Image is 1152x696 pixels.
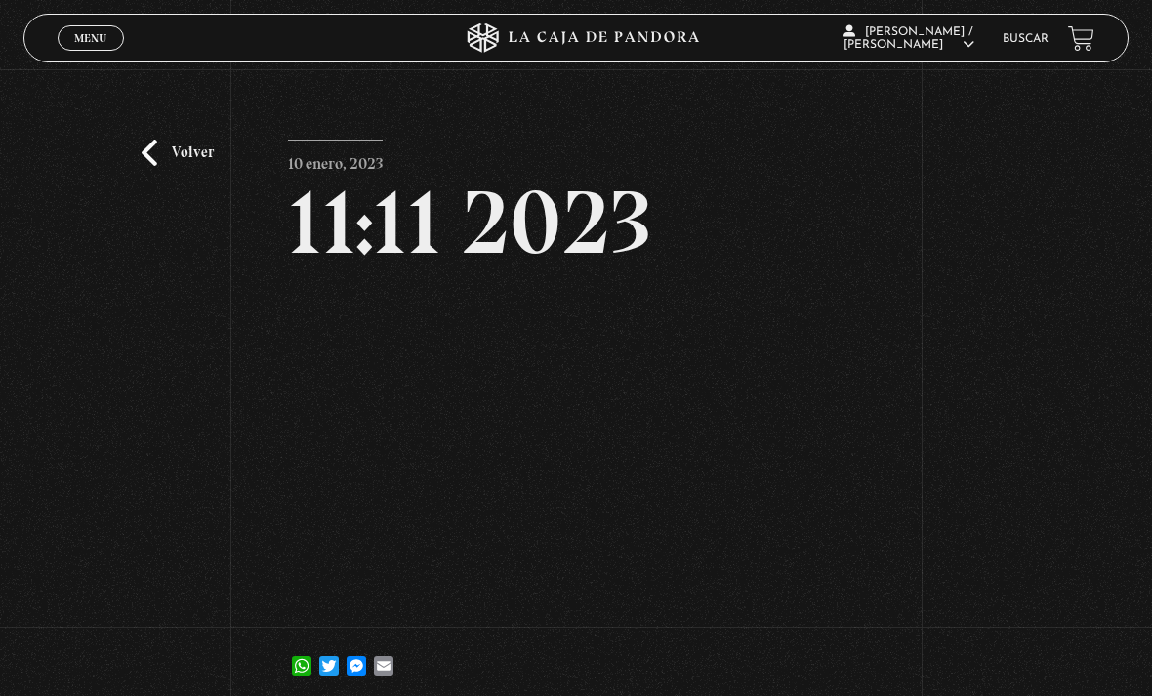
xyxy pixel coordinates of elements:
[1068,25,1094,52] a: View your shopping cart
[343,636,370,676] a: Messenger
[288,636,315,676] a: WhatsApp
[288,178,863,267] h2: 11:11 2023
[1003,33,1049,45] a: Buscar
[370,636,397,676] a: Email
[68,49,114,62] span: Cerrar
[74,32,106,44] span: Menu
[142,140,214,166] a: Volver
[288,140,383,179] p: 10 enero, 2023
[843,26,974,51] span: [PERSON_NAME] / [PERSON_NAME]
[315,636,343,676] a: Twitter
